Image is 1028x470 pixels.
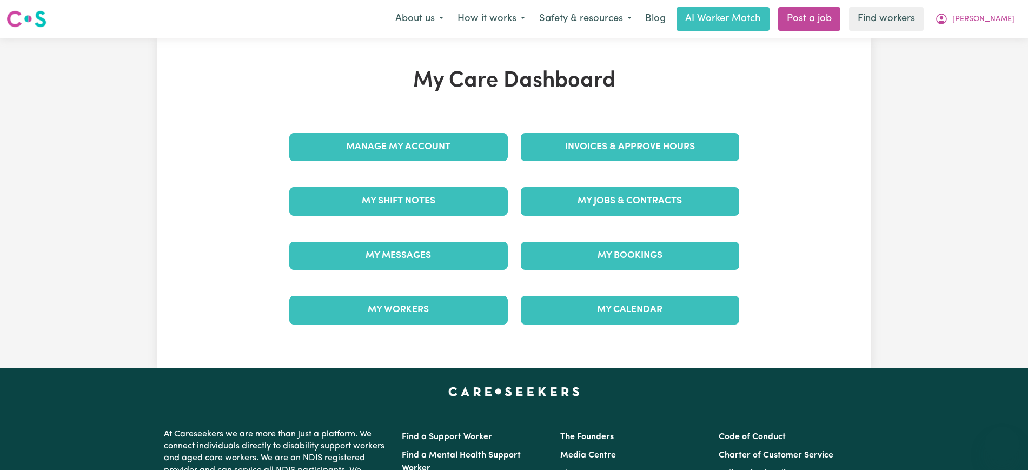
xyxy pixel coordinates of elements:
[532,8,639,30] button: Safety & resources
[289,296,508,324] a: My Workers
[677,7,770,31] a: AI Worker Match
[952,14,1014,25] span: [PERSON_NAME]
[849,7,924,31] a: Find workers
[283,68,746,94] h1: My Care Dashboard
[289,187,508,215] a: My Shift Notes
[289,242,508,270] a: My Messages
[719,433,786,441] a: Code of Conduct
[521,133,739,161] a: Invoices & Approve Hours
[560,451,616,460] a: Media Centre
[448,387,580,396] a: Careseekers home page
[402,433,492,441] a: Find a Support Worker
[6,6,47,31] a: Careseekers logo
[450,8,532,30] button: How it works
[521,296,739,324] a: My Calendar
[928,8,1022,30] button: My Account
[985,427,1019,461] iframe: Button to launch messaging window
[388,8,450,30] button: About us
[639,7,672,31] a: Blog
[719,451,833,460] a: Charter of Customer Service
[778,7,840,31] a: Post a job
[560,433,614,441] a: The Founders
[521,187,739,215] a: My Jobs & Contracts
[6,9,47,29] img: Careseekers logo
[521,242,739,270] a: My Bookings
[289,133,508,161] a: Manage My Account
